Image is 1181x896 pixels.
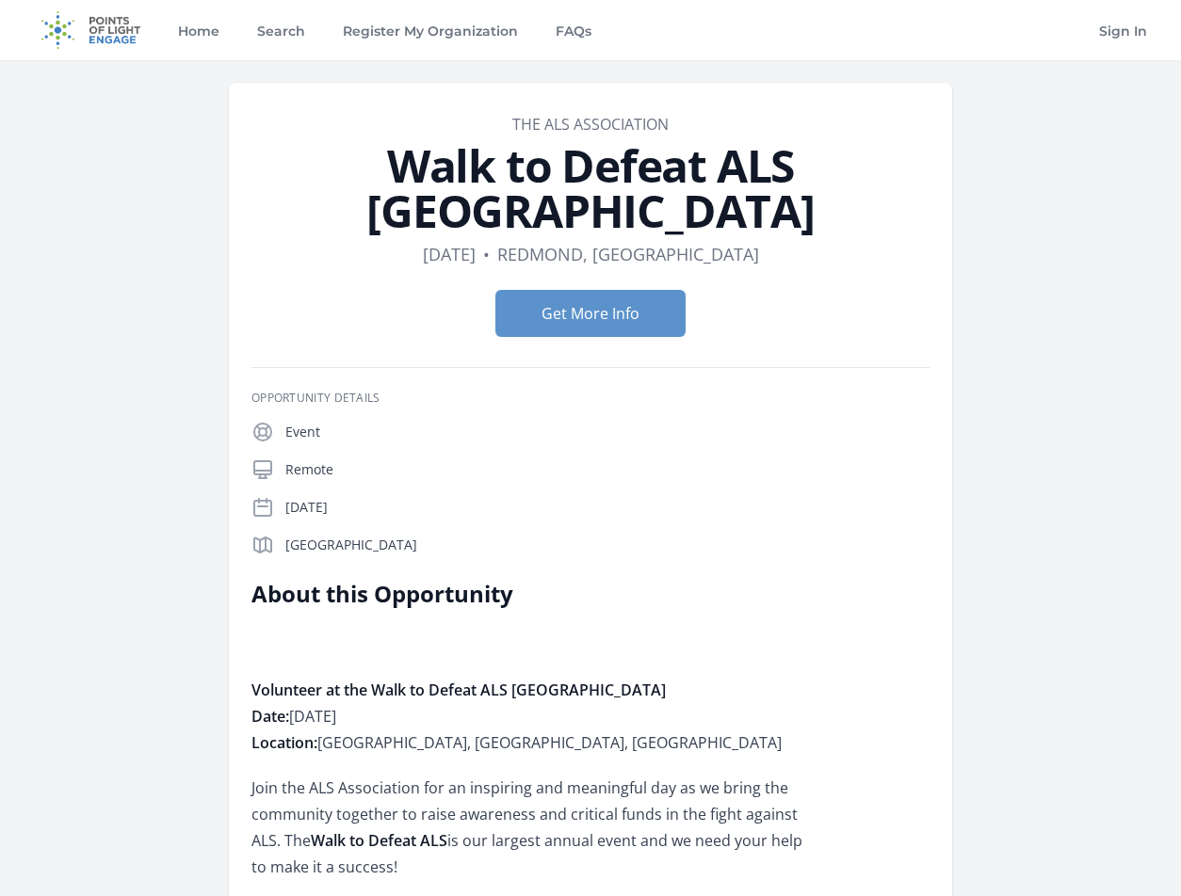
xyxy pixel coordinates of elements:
button: Get More Info [495,290,686,337]
p: Event [285,423,930,441]
strong: Date: [251,706,289,727]
p: [DATE] [GEOGRAPHIC_DATA], [GEOGRAPHIC_DATA], [GEOGRAPHIC_DATA] [251,677,802,756]
p: Remote [285,460,930,479]
strong: Location: [251,732,317,753]
h3: Opportunity Details [251,391,930,406]
p: [GEOGRAPHIC_DATA] [285,536,930,554]
p: Join the ALS Association for an inspiring and meaningful day as we bring the community together t... [251,775,802,880]
h1: Walk to Defeat ALS [GEOGRAPHIC_DATA] [251,143,930,233]
dd: Redmond, [GEOGRAPHIC_DATA] [497,241,759,267]
h2: About this Opportunity [251,579,802,609]
dd: [DATE] [423,241,476,267]
strong: Walk to Defeat ALS [311,830,447,851]
a: The ALS Association [512,114,669,135]
div: • [483,241,490,267]
p: [DATE] [285,498,930,517]
strong: Volunteer at the Walk to Defeat ALS [GEOGRAPHIC_DATA] [251,680,666,700]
